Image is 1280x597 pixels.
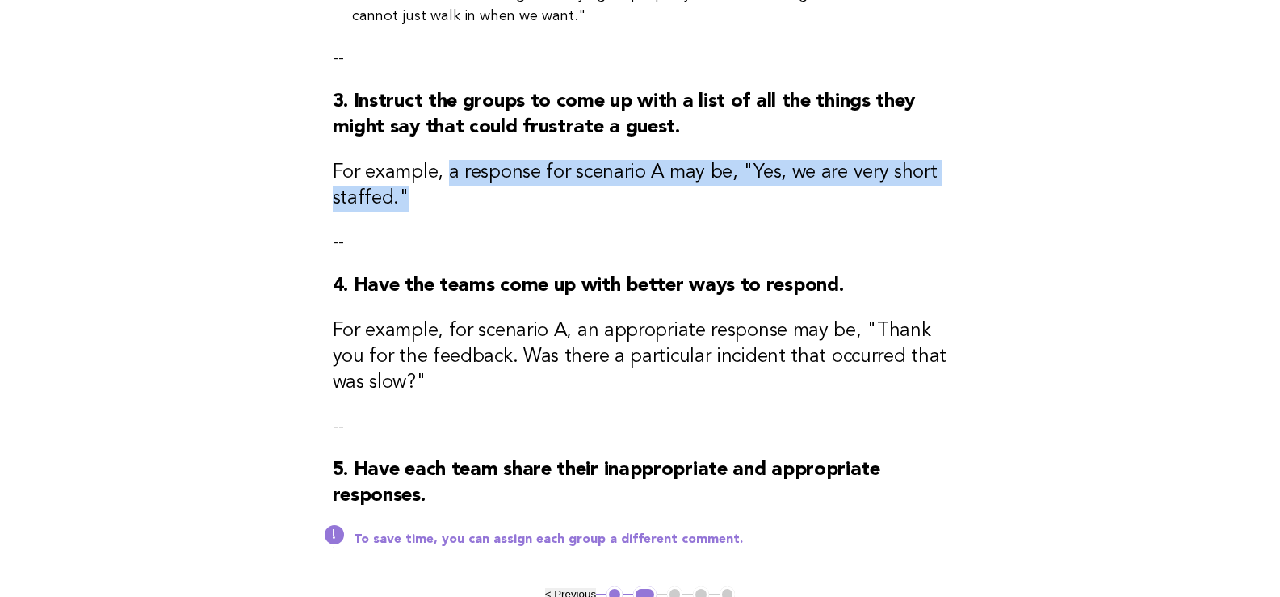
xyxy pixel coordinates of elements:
[333,92,916,137] strong: 3. Instruct the groups to come up with a list of all the things they might say that could frustra...
[333,231,948,254] p: --
[333,415,948,438] p: --
[333,160,948,212] h3: For example, a response for scenario A may be, "Yes, we are very short staffed."
[333,318,948,396] h3: For example, for scenario A, an appropriate response may be, "Thank you for the feedback. Was the...
[333,460,880,506] strong: 5. Have each team share their inappropriate and appropriate responses.
[354,532,948,548] p: To save time, you can assign each group a different comment.
[333,47,948,69] p: --
[333,276,844,296] strong: 4. Have the teams come up with better ways to respond.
